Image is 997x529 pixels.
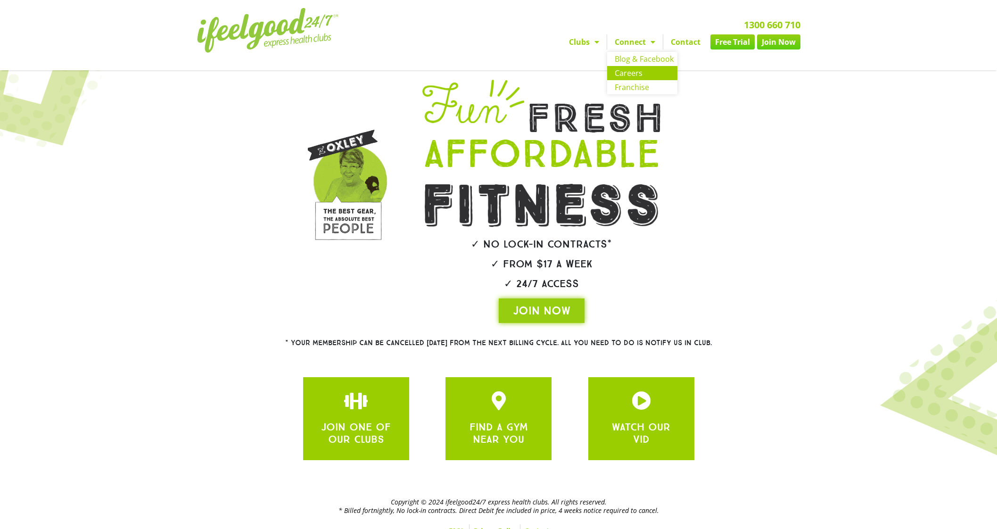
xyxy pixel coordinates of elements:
h2: * Your membership can be cancelled [DATE] from the next billing cycle. All you need to do is noti... [251,339,746,347]
a: Contact [663,34,708,50]
span: JOIN NOW [513,303,570,318]
nav: Menu [412,34,800,50]
a: Clubs [561,34,607,50]
a: WATCH OUR VID [612,421,670,446]
a: JOIN ONE OF OUR CLUBS [346,391,365,410]
a: Blog & Facebook [607,52,677,66]
h2: ✓ No lock-in contracts* [396,239,687,249]
a: Free Trial [710,34,755,50]
h2: ✓ From $17 a week [396,259,687,269]
a: Careers [607,66,677,80]
a: Connect [607,34,663,50]
a: JOIN ONE OF OUR CLUBS [489,391,508,410]
a: 1300 660 710 [744,18,800,31]
a: JOIN ONE OF OUR CLUBS [632,391,651,410]
a: JOIN NOW [499,298,585,323]
a: JOIN ONE OF OUR CLUBS [321,421,391,446]
a: Franchise [607,80,677,94]
ul: Connect [607,52,677,94]
h2: Copyright © 2024 ifeelgood24/7 express health clubs. All rights reserved. * Billed fortnightly, N... [197,498,800,515]
a: FIND A GYM NEAR YOU [470,421,528,446]
h2: ✓ 24/7 Access [396,279,687,289]
a: Join Now [757,34,800,50]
